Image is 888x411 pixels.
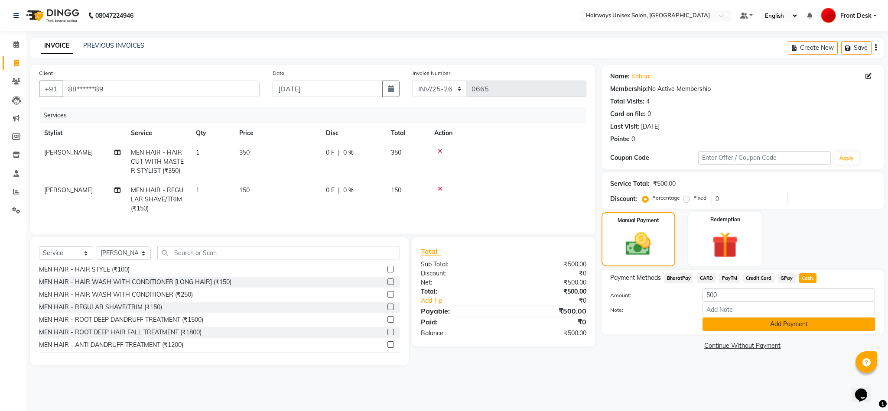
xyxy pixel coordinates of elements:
[603,341,882,350] a: Continue Without Payment
[646,97,650,106] div: 4
[326,186,335,195] span: 0 F
[610,179,650,188] div: Service Total:
[41,38,73,54] a: INVOICE
[504,287,593,296] div: ₹500.00
[414,306,504,316] div: Payable:
[504,317,593,327] div: ₹0
[504,306,593,316] div: ₹500.00
[413,69,450,77] label: Invoice Number
[618,230,659,259] img: _cash.svg
[610,122,639,131] div: Last Visit:
[610,84,875,94] div: No Active Membership
[44,149,93,156] span: [PERSON_NAME]
[778,273,796,283] span: GPay
[414,296,518,305] a: Add Tip
[386,123,429,143] th: Total
[610,110,646,119] div: Card on file:
[618,217,659,224] label: Manual Payment
[852,376,879,402] iframe: chat widget
[131,149,184,175] span: MEN HAIR - HAIR CUT WITH MASTER STYLIST (₹350)
[22,3,81,28] img: logo
[39,340,183,350] div: MEN HAIR - ANTI DANDRUFF TREATMENT (₹1200)
[391,186,401,194] span: 150
[44,186,93,194] span: [PERSON_NAME]
[799,273,817,283] span: Cash.
[39,265,130,274] div: MEN HAIR - HAIR STYLE (₹100)
[343,148,354,157] span: 0 %
[504,269,593,278] div: ₹0
[157,246,400,259] input: Search or Scan
[429,123,586,143] th: Action
[704,229,746,261] img: _gift.svg
[239,186,250,194] span: 150
[610,84,648,94] div: Membership:
[631,135,635,144] div: 0
[326,148,335,157] span: 0 F
[421,247,441,256] span: Total
[604,291,696,299] label: Amount:
[788,41,838,55] button: Create New
[610,97,644,106] div: Total Visits:
[703,317,875,331] button: Add Payment
[239,149,250,156] span: 350
[391,149,401,156] span: 350
[652,194,680,202] label: Percentage
[39,328,202,337] div: MEN HAIR - ROOT DEEP HAIR FALL TREATMENT (₹1800)
[39,278,231,287] div: MEN HAIR - HAIR WASH WITH CONDITIONER [LONG HAIR] (₹150)
[338,148,340,157] span: |
[641,122,660,131] div: [DATE]
[414,329,504,338] div: Balance :
[610,72,630,81] div: Name:
[83,42,144,49] a: PREVIOUS INVOICES
[414,317,504,327] div: Paid:
[610,135,630,144] div: Points:
[414,287,504,296] div: Total:
[504,278,593,287] div: ₹500.00
[95,3,133,28] b: 08047224946
[191,123,234,143] th: Qty
[273,69,284,77] label: Date
[743,273,774,283] span: Credit Card
[321,123,386,143] th: Disc
[840,11,872,20] span: Front Desk
[693,194,706,202] label: Fixed
[697,273,716,283] span: CARD
[196,149,199,156] span: 1
[414,260,504,269] div: Sub Total:
[126,123,191,143] th: Service
[414,278,504,287] div: Net:
[647,110,651,119] div: 0
[39,290,193,299] div: MEN HAIR - HAIR WASH WITH CONDITIONER (₹250)
[39,69,53,77] label: Client
[698,151,831,165] input: Enter Offer / Coupon Code
[610,194,637,204] div: Discount:
[610,273,661,282] span: Payment Methods
[841,41,872,55] button: Save
[504,260,593,269] div: ₹500.00
[39,315,203,324] div: MEN HAIR - ROOT DEEP DANDRUFF TREATMENT (₹1500)
[504,329,593,338] div: ₹500.00
[710,216,740,223] label: Redemption
[604,306,696,314] label: Note:
[821,8,836,23] img: Front Desk
[234,123,321,143] th: Price
[703,288,875,302] input: Amount
[39,81,63,97] button: +91
[631,72,653,81] a: Kahaan
[39,123,126,143] th: Stylist
[40,107,593,123] div: Services
[414,269,504,278] div: Discount:
[664,273,694,283] span: BharatPay
[343,186,354,195] span: 0 %
[610,153,699,162] div: Coupon Code
[62,81,260,97] input: Search by Name/Mobile/Email/Code
[719,273,740,283] span: PayTM
[131,186,183,212] span: MEN HAIR - REGULAR SHAVE/TRIM (₹150)
[518,296,592,305] div: ₹0
[39,303,162,312] div: MEN HAIR - REGULAR SHAVE/TRIM (₹150)
[703,303,875,316] input: Add Note
[196,186,199,194] span: 1
[338,186,340,195] span: |
[834,152,859,165] button: Apply
[653,179,676,188] div: ₹500.00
